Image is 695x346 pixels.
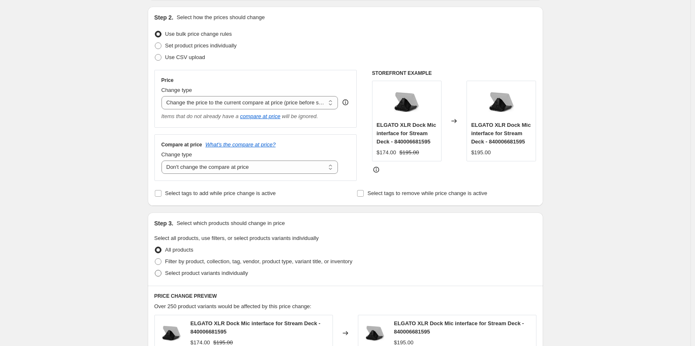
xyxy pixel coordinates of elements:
h2: Step 3. [154,219,174,227]
h6: STOREFRONT EXAMPLE [372,70,536,77]
span: Select all products, use filters, or select products variants individually [154,235,319,241]
img: xlr-1_80x.jpg [485,85,518,119]
i: will be ignored. [282,113,318,119]
span: Use bulk price change rules [165,31,232,37]
img: xlr-1_80x.jpg [390,85,423,119]
span: ELGATO XLR Dock Mic interface for Stream Deck - 840006681595 [377,122,436,145]
span: Select tags to remove while price change is active [367,190,487,196]
div: $174.00 [377,148,396,157]
h3: Compare at price [161,141,202,148]
button: compare at price [240,113,280,119]
span: Over 250 product variants would be affected by this price change: [154,303,312,309]
img: xlr-1_80x.jpg [159,321,184,346]
span: Use CSV upload [165,54,205,60]
span: Change type [161,87,192,93]
h3: Price [161,77,174,84]
i: Items that do not already have a [161,113,239,119]
p: Select which products should change in price [176,219,285,227]
img: xlr-1_80x.jpg [362,321,387,346]
span: Set product prices individually [165,42,237,49]
span: All products [165,247,194,253]
span: Select tags to add while price change is active [165,190,276,196]
div: help [341,98,350,106]
span: Filter by product, collection, tag, vendor, product type, variant title, or inventory [165,258,352,264]
h6: PRICE CHANGE PREVIEW [154,293,536,299]
button: What's the compare at price? [206,141,276,148]
span: ELGATO XLR Dock Mic interface for Stream Deck - 840006681595 [191,320,320,335]
span: Select product variants individually [165,270,248,276]
strike: $195.00 [400,148,419,157]
h2: Step 2. [154,13,174,22]
span: ELGATO XLR Dock Mic interface for Stream Deck - 840006681595 [471,122,531,145]
div: $195.00 [471,148,491,157]
span: ELGATO XLR Dock Mic interface for Stream Deck - 840006681595 [394,320,524,335]
p: Select how the prices should change [176,13,265,22]
span: Change type [161,151,192,158]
